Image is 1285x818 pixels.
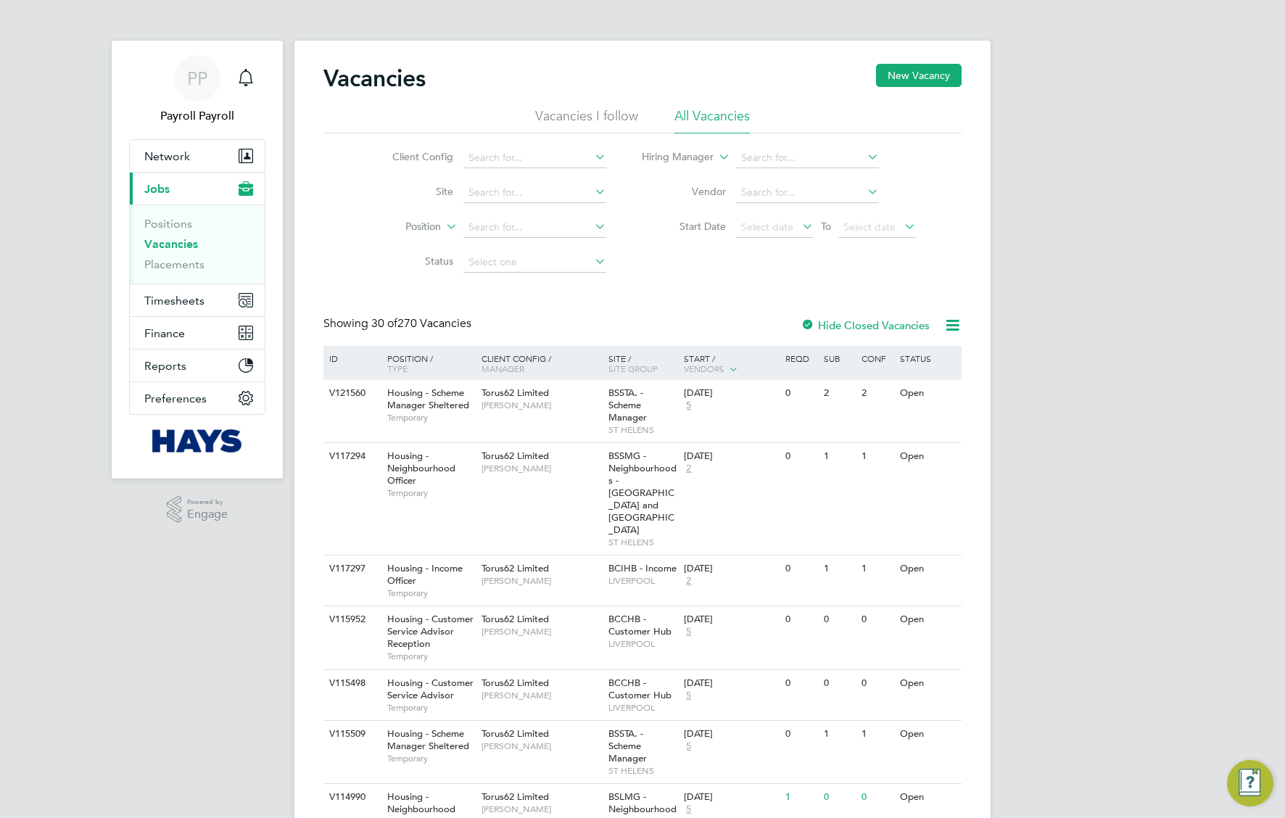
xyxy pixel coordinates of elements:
[482,803,601,815] span: [PERSON_NAME]
[482,626,601,637] span: [PERSON_NAME]
[326,670,376,697] div: V115498
[684,400,693,412] span: 5
[843,220,896,234] span: Select date
[782,380,819,407] div: 0
[387,363,408,374] span: Type
[820,555,858,582] div: 1
[326,721,376,748] div: V115509
[896,443,959,470] div: Open
[482,575,601,587] span: [PERSON_NAME]
[370,255,453,268] label: Status
[684,387,778,400] div: [DATE]
[680,346,782,382] div: Start /
[478,346,605,381] div: Client Config /
[482,562,549,574] span: Torus62 Limited
[684,463,693,475] span: 2
[684,677,778,690] div: [DATE]
[684,803,693,816] span: 5
[674,107,750,133] li: All Vacancies
[387,613,474,650] span: Housing - Customer Service Advisor Reception
[144,217,192,231] a: Positions
[782,606,819,633] div: 0
[144,392,207,405] span: Preferences
[130,140,265,172] button: Network
[782,555,819,582] div: 0
[326,784,376,811] div: V114990
[326,606,376,633] div: V115952
[482,727,549,740] span: Torus62 Limited
[387,727,469,752] span: Housing - Scheme Manager Sheltered
[376,346,478,381] div: Position /
[608,450,677,535] span: BSSMG - Neighbourhoods - [GEOGRAPHIC_DATA] and [GEOGRAPHIC_DATA]
[608,387,647,424] span: BSSTA. - Scheme Manager
[684,740,693,753] span: 5
[896,606,959,633] div: Open
[608,575,677,587] span: LIVERPOOL
[482,613,549,625] span: Torus62 Limited
[608,765,677,777] span: ST HELENS
[144,294,204,307] span: Timesheets
[608,537,677,548] span: ST HELENS
[608,562,677,574] span: BCIHB - Income
[187,69,207,88] span: PP
[608,363,658,374] span: Site Group
[482,740,601,752] span: [PERSON_NAME]
[387,650,474,662] span: Temporary
[130,204,265,284] div: Jobs
[130,173,265,204] button: Jobs
[463,252,606,273] input: Select one
[129,429,265,453] a: Go to home page
[482,690,601,701] span: [PERSON_NAME]
[130,382,265,414] button: Preferences
[535,107,638,133] li: Vacancies I follow
[876,64,962,87] button: New Vacancy
[326,443,376,470] div: V117294
[896,555,959,582] div: Open
[387,753,474,764] span: Temporary
[605,346,681,381] div: Site /
[782,670,819,697] div: 0
[144,237,198,251] a: Vacancies
[326,555,376,582] div: V117297
[387,587,474,599] span: Temporary
[896,721,959,748] div: Open
[144,257,204,271] a: Placements
[387,412,474,424] span: Temporary
[896,346,959,371] div: Status
[782,443,819,470] div: 0
[642,220,726,233] label: Start Date
[482,677,549,689] span: Torus62 Limited
[858,555,896,582] div: 1
[608,727,647,764] span: BSSTA. - Scheme Manager
[684,575,693,587] span: 2
[187,508,228,521] span: Engage
[820,443,858,470] div: 1
[896,380,959,407] div: Open
[358,220,441,234] label: Position
[323,64,426,93] h2: Vacancies
[608,702,677,714] span: LIVERPOOL
[144,182,170,196] span: Jobs
[736,183,879,203] input: Search for...
[112,41,283,479] nav: Main navigation
[896,784,959,811] div: Open
[608,613,672,637] span: BCCHB - Customer Hub
[387,487,474,499] span: Temporary
[463,183,606,203] input: Search for...
[129,55,265,125] a: PPPayroll Payroll
[684,626,693,638] span: 5
[642,185,726,198] label: Vendor
[684,791,778,803] div: [DATE]
[463,148,606,168] input: Search for...
[144,149,190,163] span: Network
[130,284,265,316] button: Timesheets
[370,150,453,163] label: Client Config
[684,728,778,740] div: [DATE]
[684,363,724,374] span: Vendors
[482,450,549,462] span: Torus62 Limited
[387,702,474,714] span: Temporary
[463,218,606,238] input: Search for...
[1227,760,1273,806] button: Engage Resource Center
[608,677,672,701] span: BCCHB - Customer Hub
[152,429,243,453] img: hays-logo-retina.png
